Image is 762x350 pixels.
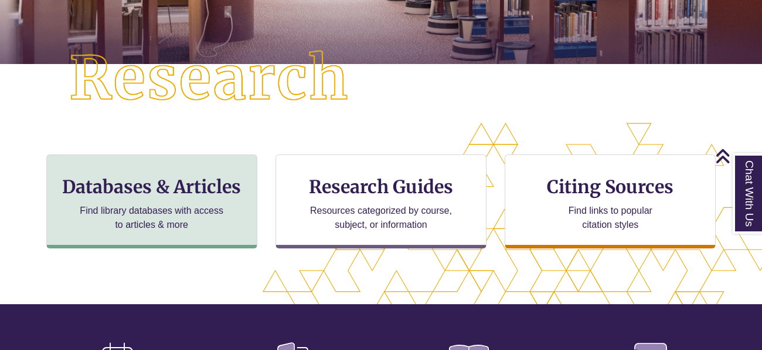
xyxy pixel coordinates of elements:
[285,176,477,198] h3: Research Guides
[56,176,247,198] h3: Databases & Articles
[505,154,716,248] a: Citing Sources Find links to popular citation styles
[539,176,682,198] h3: Citing Sources
[46,154,257,248] a: Databases & Articles Find library databases with access to articles & more
[553,204,668,232] p: Find links to popular citation styles
[75,204,228,232] p: Find library databases with access to articles & more
[38,19,381,139] img: Research
[715,148,759,164] a: Back to Top
[305,204,458,232] p: Resources categorized by course, subject, or information
[275,154,487,248] a: Research Guides Resources categorized by course, subject, or information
